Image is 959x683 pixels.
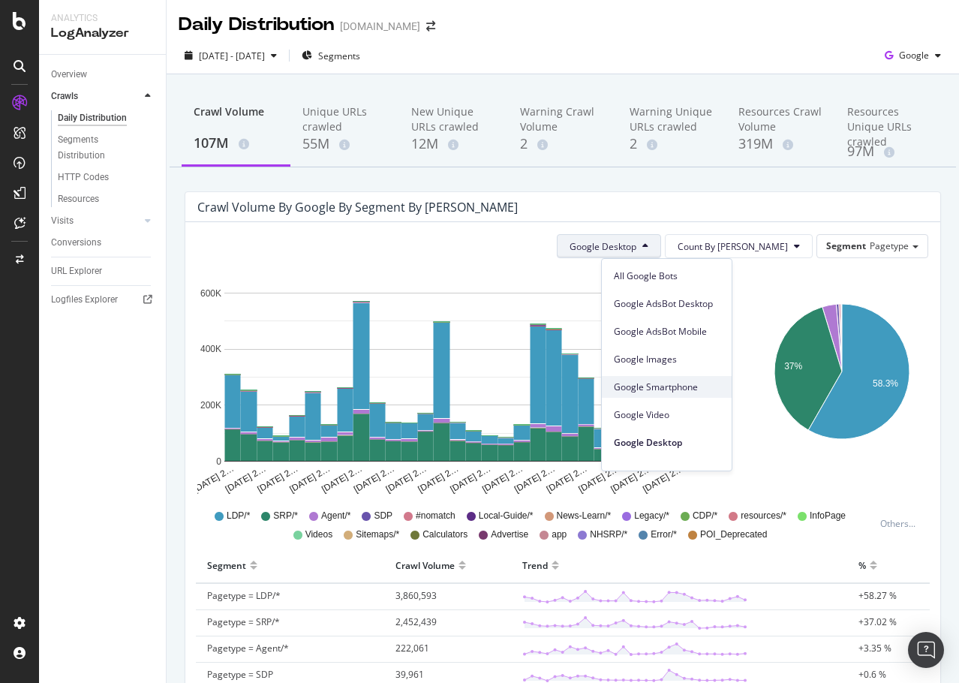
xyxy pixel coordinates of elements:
[908,632,944,668] div: Open Intercom Messenger
[51,89,140,104] a: Crawls
[58,132,155,164] a: Segments Distribution
[614,353,720,366] span: Google Images
[826,239,866,252] span: Segment
[847,104,932,142] div: Resources Unique URLs crawled
[395,642,429,654] span: 222,061
[847,142,932,161] div: 97M
[395,553,455,577] div: Crawl Volume
[340,19,420,34] div: [DOMAIN_NAME]
[810,510,846,522] span: InfoPage
[194,134,278,153] div: 107M
[614,269,720,283] span: All Google Bots
[872,378,897,389] text: 58.3%
[411,134,496,154] div: 12M
[880,517,922,530] div: Others...
[58,132,141,164] div: Segments Distribution
[738,134,823,154] div: 319M
[899,49,929,62] span: Google
[614,325,720,338] span: Google AdsBot Mobile
[51,213,74,229] div: Visits
[51,235,101,251] div: Conversions
[426,21,435,32] div: arrow-right-arrow-left
[520,134,605,154] div: 2
[51,67,87,83] div: Overview
[200,345,221,355] text: 400K
[678,240,788,253] span: Count By Day
[227,510,250,522] span: LDP/*
[522,553,548,577] div: Trend
[58,191,155,207] a: Resources
[197,200,518,215] div: Crawl Volume by google by Segment by [PERSON_NAME]
[51,12,154,25] div: Analytics
[870,239,909,252] span: Pagetype
[51,89,78,104] div: Crawls
[552,528,567,541] span: app
[200,288,221,299] text: 600K
[738,104,823,134] div: Resources Crawl Volume
[416,510,455,522] span: #nomatch
[302,134,387,154] div: 55M
[58,170,109,185] div: HTTP Codes
[557,510,612,522] span: News-Learn/*
[665,234,813,258] button: Count By [PERSON_NAME]
[374,510,392,522] span: SDP
[858,668,886,681] span: +0.6 %
[630,134,714,154] div: 2
[199,50,265,62] span: [DATE] - [DATE]
[200,400,221,411] text: 200K
[179,44,283,68] button: [DATE] - [DATE]
[207,589,281,602] span: Pagetype = LDP/*
[216,456,221,467] text: 0
[614,436,720,450] span: Google Desktop
[879,44,947,68] button: Google
[422,528,467,541] span: Calculators
[58,191,99,207] div: Resources
[614,464,720,477] span: Google AdSense Mobile
[194,104,278,133] div: Crawl Volume
[321,510,350,522] span: Agent/*
[207,553,246,577] div: Segment
[207,668,273,681] span: Pagetype = SDP
[395,615,437,628] span: 2,452,439
[197,270,733,495] svg: A chart.
[491,528,528,541] span: Advertise
[858,615,897,628] span: +37.02 %
[858,589,897,602] span: +58.27 %
[693,510,717,522] span: CDP/*
[302,104,387,134] div: Unique URLs crawled
[570,240,636,253] span: Google Desktop
[51,263,102,279] div: URL Explorer
[411,104,496,134] div: New Unique URLs crawled
[305,528,332,541] span: Videos
[207,615,280,628] span: Pagetype = SRP/*
[614,408,720,422] span: Google Video
[58,110,127,126] div: Daily Distribution
[51,25,154,42] div: LogAnalyzer
[395,668,424,681] span: 39,961
[51,263,155,279] a: URL Explorer
[858,553,866,577] div: %
[630,104,714,134] div: Warning Unique URLs crawled
[700,528,767,541] span: POI_Deprecated
[520,104,605,134] div: Warning Crawl Volume
[395,589,437,602] span: 3,860,593
[58,170,155,185] a: HTTP Codes
[614,381,720,394] span: Google Smartphone
[51,67,155,83] a: Overview
[784,361,802,372] text: 37%
[741,510,786,522] span: resources/*
[207,642,289,654] span: Pagetype = Agent/*
[51,292,155,308] a: Logfiles Explorer
[273,510,298,522] span: SRP/*
[858,642,891,654] span: +3.35 %
[58,110,155,126] a: Daily Distribution
[651,528,677,541] span: Error/*
[557,234,661,258] button: Google Desktop
[590,528,627,541] span: NHSRP/*
[318,50,360,62] span: Segments
[757,270,926,495] svg: A chart.
[51,213,140,229] a: Visits
[51,292,118,308] div: Logfiles Explorer
[356,528,399,541] span: Sitemaps/*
